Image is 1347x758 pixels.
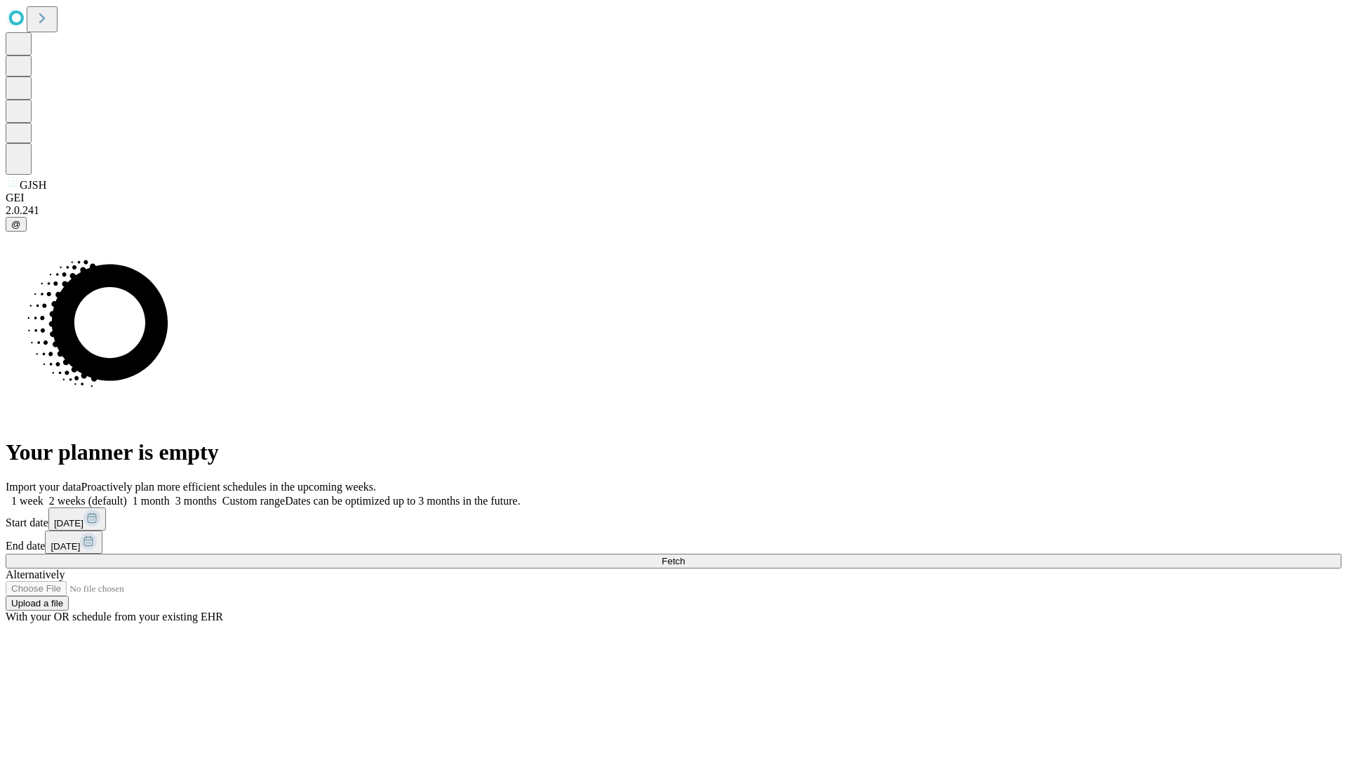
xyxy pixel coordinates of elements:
button: [DATE] [48,507,106,531]
span: 1 month [133,495,170,507]
span: Alternatively [6,568,65,580]
span: Import your data [6,481,81,493]
span: Custom range [222,495,285,507]
span: [DATE] [51,541,80,552]
span: Dates can be optimized up to 3 months in the future. [285,495,520,507]
div: Start date [6,507,1341,531]
span: 1 week [11,495,43,507]
button: Upload a file [6,596,69,611]
button: @ [6,217,27,232]
span: 2 weeks (default) [49,495,127,507]
span: @ [11,219,21,230]
div: GEI [6,192,1341,204]
div: End date [6,531,1341,554]
button: [DATE] [45,531,102,554]
div: 2.0.241 [6,204,1341,217]
span: Proactively plan more efficient schedules in the upcoming weeks. [81,481,376,493]
span: 3 months [175,495,217,507]
button: Fetch [6,554,1341,568]
h1: Your planner is empty [6,439,1341,465]
span: GJSH [20,179,46,191]
span: With your OR schedule from your existing EHR [6,611,223,623]
span: Fetch [662,556,685,566]
span: [DATE] [54,518,83,528]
